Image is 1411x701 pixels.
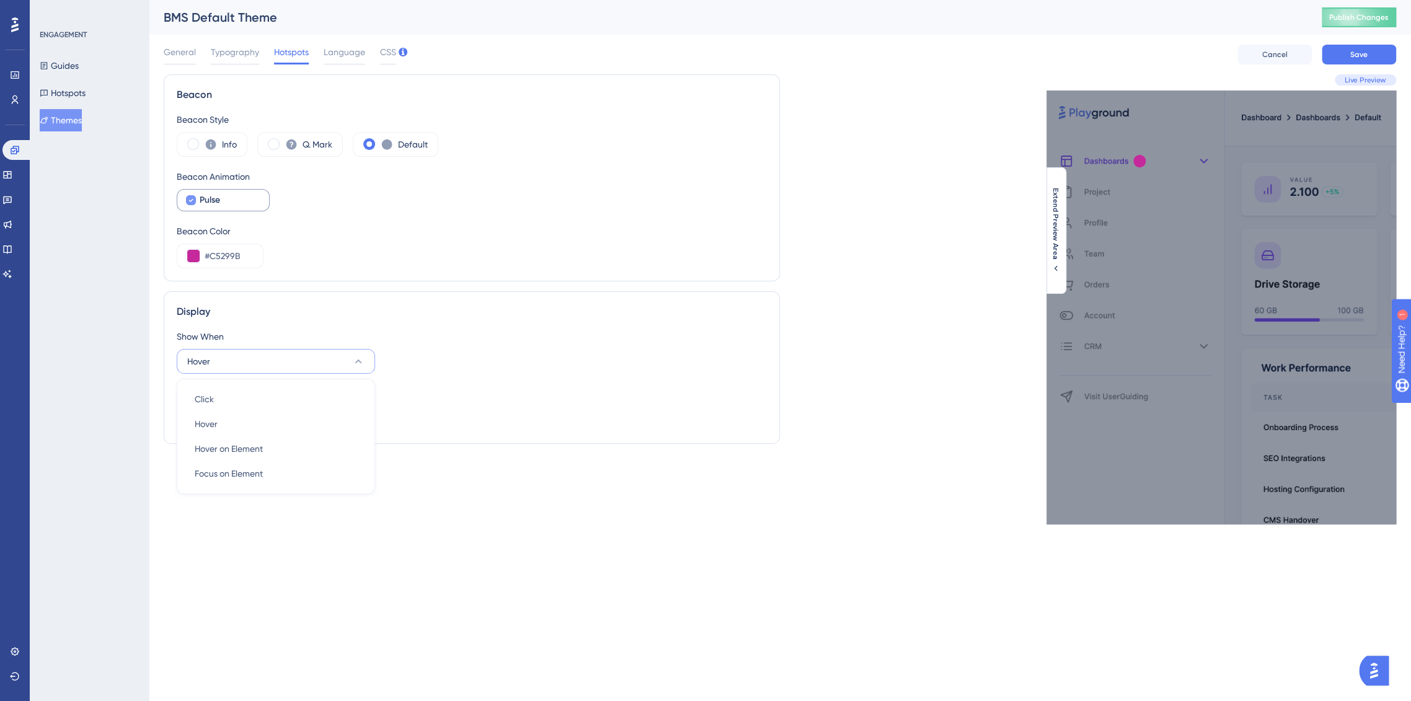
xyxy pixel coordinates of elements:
span: Focus on Element [195,466,263,481]
div: Beacon Color [177,224,767,239]
div: 1 [86,6,90,16]
button: Hover on Element [185,436,367,461]
div: Display [177,304,767,319]
span: General [164,45,196,60]
span: Hover [195,417,218,431]
label: Info [222,137,237,152]
label: Q. Mark [303,137,332,152]
span: Language [324,45,365,60]
span: Hotspots [274,45,309,60]
span: Pulse [200,193,220,208]
div: Beacon [177,87,767,102]
button: Focus on Element [185,461,367,486]
button: Hover [185,412,367,436]
span: CSS [380,45,396,60]
div: Show When [177,329,767,344]
span: Live Preview [1345,75,1386,85]
div: ENGAGEMENT [40,30,87,40]
button: Hover [177,349,375,374]
button: Click [185,387,367,412]
span: Click [195,392,214,407]
div: BMS Default Theme [164,9,1291,26]
div: Hide When [177,386,767,401]
span: Need Help? [29,3,77,18]
div: Beacon Style [177,112,767,127]
button: Hotspots [40,82,86,104]
span: Extend Preview Area [1051,188,1061,260]
span: Typography [211,45,259,60]
span: Hover on Element [195,441,263,456]
span: Save [1350,50,1368,60]
button: Themes [40,109,82,131]
button: Extend Preview Area [1046,188,1066,273]
div: Beacon Animation [177,169,767,184]
label: Default [398,137,428,152]
button: Guides [40,55,79,77]
span: Cancel [1262,50,1288,60]
span: Hover [187,354,210,369]
button: Publish Changes [1322,7,1396,27]
button: Cancel [1237,45,1312,64]
iframe: UserGuiding AI Assistant Launcher [1359,652,1396,689]
span: Publish Changes [1329,12,1389,22]
button: Save [1322,45,1396,64]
